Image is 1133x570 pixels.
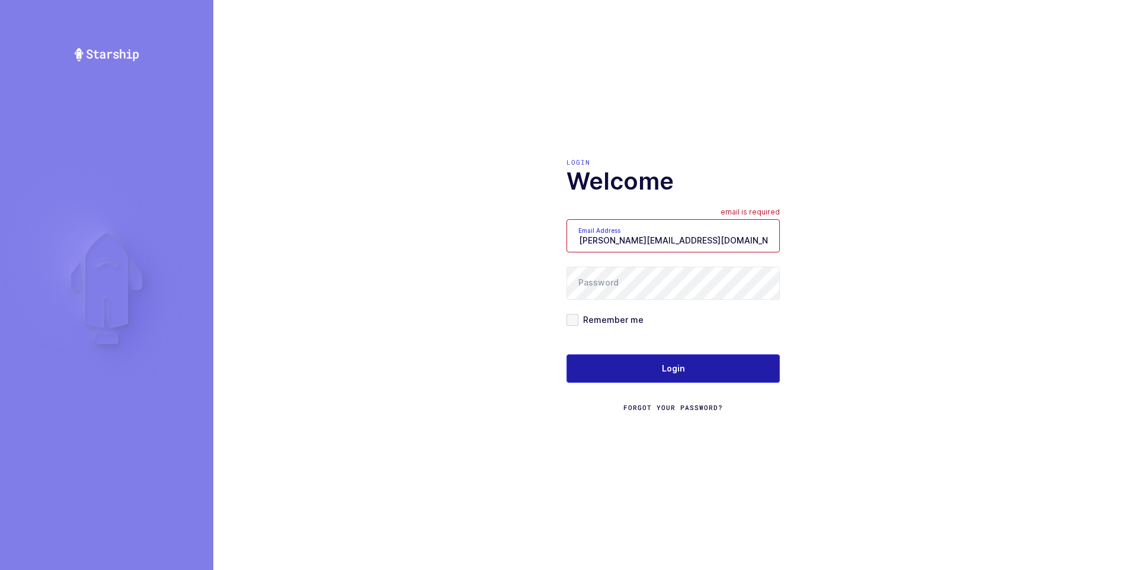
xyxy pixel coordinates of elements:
input: Password [566,267,780,300]
input: Email Address [566,219,780,252]
span: Login [662,363,685,374]
div: email is required [721,207,780,219]
h1: Welcome [566,167,780,196]
a: Forgot Your Password? [623,403,723,412]
span: Remember me [578,314,644,325]
button: Login [566,354,780,383]
img: Starship [73,47,140,62]
div: Login [566,158,780,167]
